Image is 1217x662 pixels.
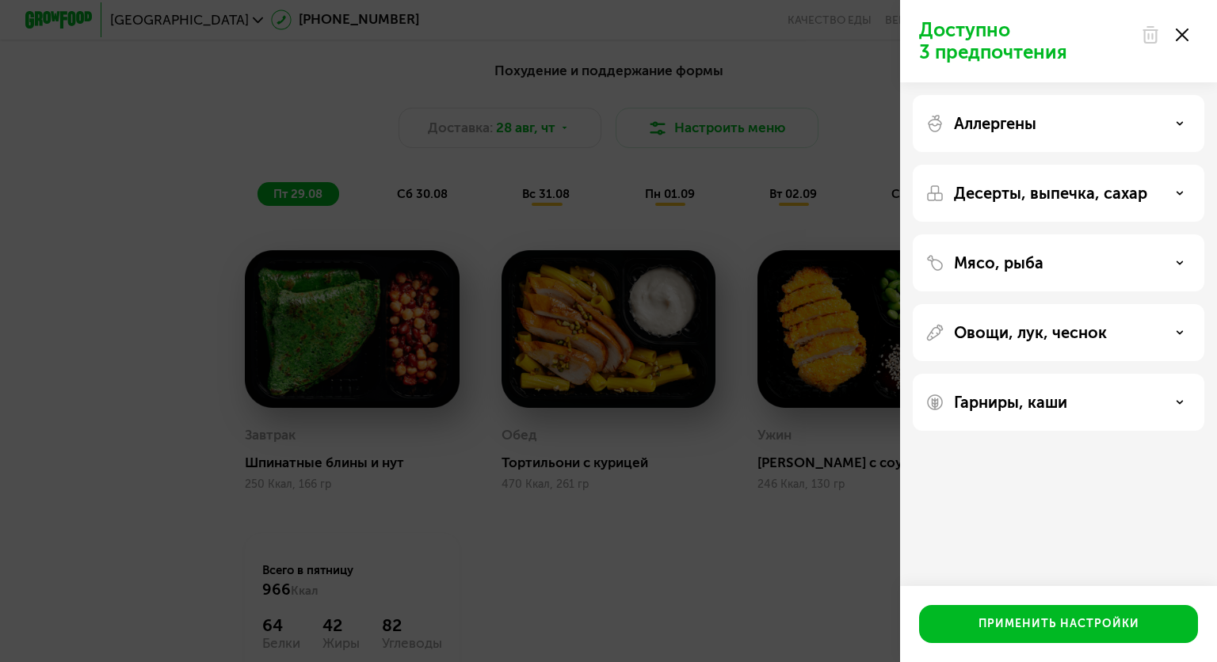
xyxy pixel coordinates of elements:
[979,616,1139,632] div: Применить настройки
[954,393,1067,412] p: Гарниры, каши
[954,184,1147,203] p: Десерты, выпечка, сахар
[919,605,1198,643] button: Применить настройки
[954,114,1036,133] p: Аллергены
[954,253,1043,272] p: Мясо, рыба
[919,19,1131,63] p: Доступно 3 предпочтения
[954,323,1107,342] p: Овощи, лук, чеснок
